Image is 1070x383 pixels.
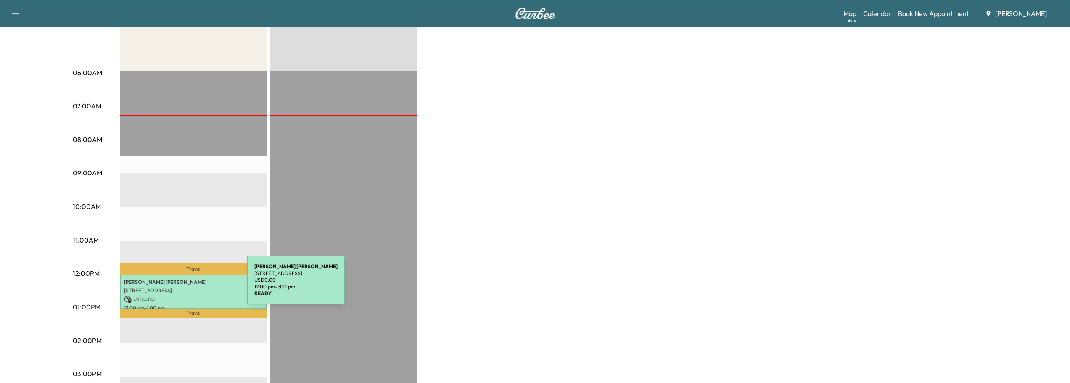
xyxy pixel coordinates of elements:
p: USD 0.00 [254,277,338,283]
b: READY [254,290,272,296]
p: [STREET_ADDRESS] [124,287,263,294]
span: [PERSON_NAME] [995,8,1047,18]
p: USD 0.00 [124,296,263,303]
a: MapBeta [843,8,856,18]
p: 08:00AM [73,135,102,145]
p: 12:00PM [73,268,100,278]
a: Book New Appointment [898,8,969,18]
p: 10:00AM [73,201,101,211]
p: 07:00AM [73,101,101,111]
p: 01:00PM [73,302,100,312]
div: Beta [848,17,856,24]
p: 06:00AM [73,68,102,78]
p: Travel [120,263,267,275]
p: 11:00AM [73,235,99,245]
p: Travel [120,309,267,318]
p: [PERSON_NAME] [PERSON_NAME] [124,279,263,285]
img: Curbee Logo [515,8,555,19]
b: [PERSON_NAME] [PERSON_NAME] [254,263,338,269]
p: [STREET_ADDRESS] [254,270,338,277]
p: 09:00AM [73,168,102,178]
p: 12:00 pm - 1:00 pm [124,305,263,312]
p: 02:00PM [73,335,102,346]
p: 12:00 pm - 1:00 pm [254,283,338,290]
p: 03:00PM [73,369,102,379]
a: Calendar [863,8,891,18]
